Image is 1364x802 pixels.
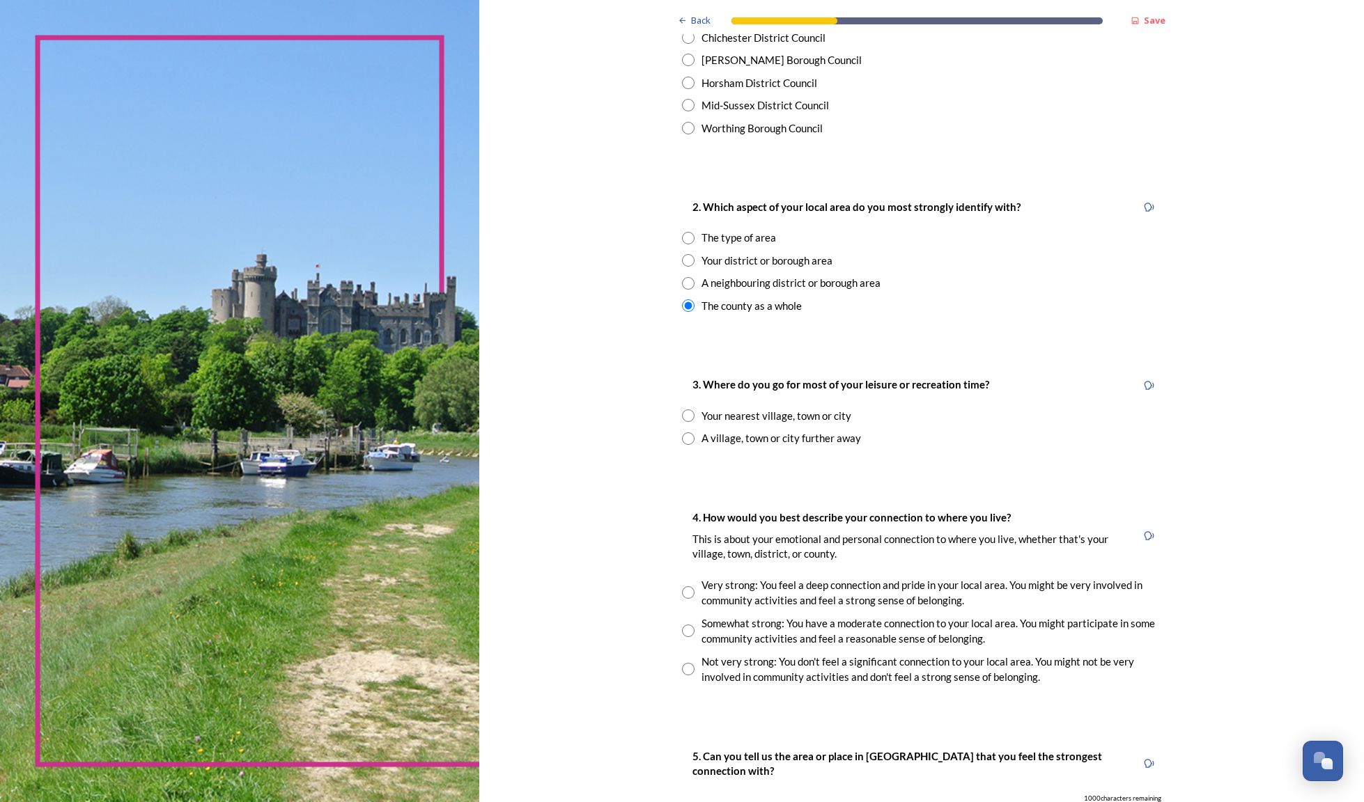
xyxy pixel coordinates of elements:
[702,654,1161,685] div: Not very strong: You don't feel a significant connection to your local area. You might not be ver...
[702,97,829,113] div: Mid-Sussex District Council
[692,750,1104,777] strong: 5. Can you tell us the area or place in [GEOGRAPHIC_DATA] that you feel the strongest connection ...
[702,30,826,46] div: Chichester District Council
[692,378,989,391] strong: 3. Where do you go for most of your leisure or recreation time?
[702,298,802,314] div: The county as a whole
[702,120,823,136] div: Worthing Borough Council
[702,577,1161,608] div: Very strong: You feel a deep connection and pride in your local area. You might be very involved ...
[702,52,862,68] div: [PERSON_NAME] Borough Council
[702,430,861,446] div: A village, town or city further away
[702,75,817,91] div: Horsham District Council
[702,408,851,424] div: Your nearest village, town or city
[702,615,1161,647] div: Somewhat strong: You have a moderate connection to your local area. You might participate in some...
[702,253,832,269] div: Your district or borough area
[692,200,1021,213] strong: 2. Which aspect of your local area do you most strongly identify with?
[692,532,1126,562] p: This is about your emotional and personal connection to where you live, whether that's your villa...
[702,275,881,291] div: A neighbouring district or borough area
[1303,741,1343,781] button: Open Chat
[702,230,776,246] div: The type of area
[692,511,1011,524] strong: 4. How would you best describe your connection to where you live?
[691,14,711,27] span: Back
[1144,14,1165,26] strong: Save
